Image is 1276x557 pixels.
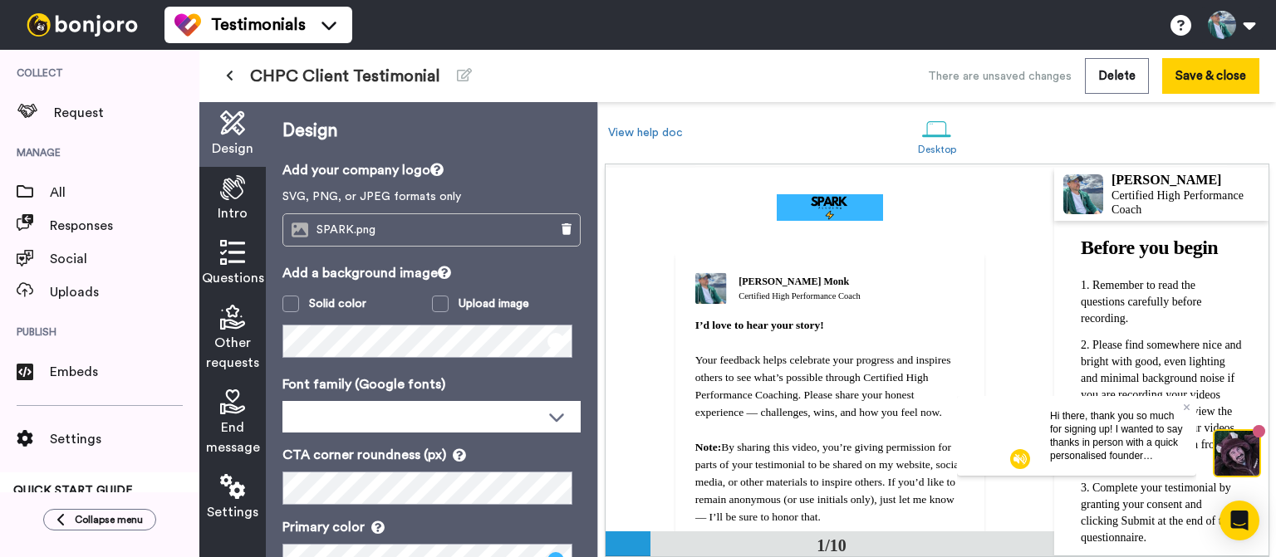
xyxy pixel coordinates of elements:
div: Certified High Performance Coach [1112,189,1268,217]
span: CHPC Client Testimonial [250,65,440,88]
img: c638375f-eacb-431c-9714-bd8d08f708a7-1584310529.jpg [2,3,47,48]
span: QUICK START GUIDE [13,485,133,496]
div: Open Intercom Messenger [1220,501,1259,540]
span: End message [206,418,260,457]
button: Delete [1085,58,1149,94]
div: 1/10 [792,534,871,557]
div: There are unsaved changes [928,68,1072,85]
p: Primary color [282,517,581,537]
img: Profile Image [1063,174,1103,214]
span: Please find somewhere nice and bright with good, even lighting and minimal background noise if yo... [1081,339,1244,467]
img: 54cbeec9-7c0d-42a2-a7ad-33bb2b79c541 [777,194,883,221]
div: [PERSON_NAME] [1112,172,1268,188]
div: [PERSON_NAME] Monk [739,274,861,289]
button: Save & close [1162,58,1259,94]
a: Desktop [910,106,965,164]
span: Your feedback helps celebrate your progress and inspires others to see what’s possible through Ce... [695,354,954,418]
img: bj-logo-header-white.svg [20,13,145,37]
div: Upload image [459,296,529,312]
img: Certified High Performance Coach [695,273,727,305]
a: View help doc [608,127,683,139]
span: Request [54,103,199,123]
span: Design [212,139,253,159]
p: Add your company logo [282,160,581,180]
span: Intro [218,203,248,223]
span: Settings [50,429,199,449]
span: Collapse menu [75,513,143,526]
span: Responses [50,216,199,236]
span: Other requests [206,333,259,373]
p: Font family (Google fonts) [282,374,581,394]
span: Note: [695,441,721,453]
span: Social [50,249,199,269]
span: Hi there, thank you so much for signing up! I wanted to say thanks in person with a quick persona... [93,14,225,172]
span: By sharing this video, you’re giving permission for parts of your testimonial to be shared on my ... [695,441,965,523]
span: I’d love to hear your story! [695,319,824,331]
span: Questions [202,268,264,288]
span: Embeds [50,362,199,382]
div: Certified High Performance Coach [739,291,861,303]
img: tm-color.svg [174,12,201,38]
button: Collapse menu [43,509,156,530]
p: CTA corner roundness (px) [282,445,581,465]
span: Settings [207,502,258,522]
p: Add a background image [282,263,581,283]
span: SPARK.png [317,223,384,237]
p: SVG, PNG, or JPEG formats only [282,188,581,205]
p: Design [282,119,581,144]
div: Solid color [309,296,366,312]
span: Remember to read the questions carefully before recording. [1081,279,1205,325]
span: Uploads [50,282,199,302]
span: Testimonials [211,13,306,37]
img: mute-white.svg [53,53,73,73]
div: Desktop [918,144,957,155]
span: Complete your testimonial by granting your consent and clicking Submit at the end of the question... [1081,481,1235,544]
span: All [50,183,199,203]
span: Before you begin [1081,237,1218,258]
